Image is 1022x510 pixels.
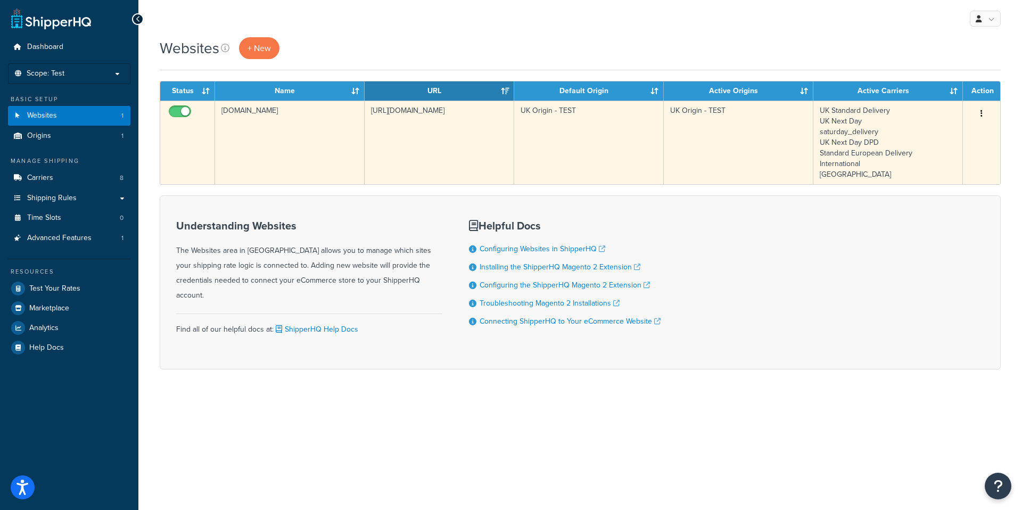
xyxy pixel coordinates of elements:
a: ShipperHQ Home [11,8,91,29]
span: Scope: Test [27,69,64,78]
span: Origins [27,131,51,141]
li: Carriers [8,168,130,188]
h3: Understanding Websites [176,220,442,232]
span: 1 [121,234,123,243]
div: Find all of our helpful docs at: [176,314,442,337]
h1: Websites [160,38,219,59]
span: Dashboard [27,43,63,52]
span: + New [248,42,271,54]
li: Time Slots [8,208,130,228]
th: Name: activate to sort column ascending [215,81,365,101]
span: 1 [121,111,123,120]
li: Origins [8,126,130,146]
a: Websites 1 [8,106,130,126]
a: Marketplace [8,299,130,318]
a: Configuring Websites in ShipperHQ [480,243,605,254]
li: Websites [8,106,130,126]
a: Installing the ShipperHQ Magento 2 Extension [480,261,640,273]
a: Connecting ShipperHQ to Your eCommerce Website [480,316,661,327]
a: Time Slots 0 [8,208,130,228]
a: Troubleshooting Magento 2 Installations [480,298,620,309]
a: + New [239,37,279,59]
th: Action [963,81,1000,101]
button: Open Resource Center [985,473,1011,499]
td: UK Origin - TEST [514,101,664,184]
span: Test Your Rates [29,284,80,293]
a: ShipperHQ Help Docs [274,324,358,335]
td: [DOMAIN_NAME] [215,101,365,184]
th: Active Carriers: activate to sort column ascending [813,81,963,101]
div: Resources [8,267,130,276]
a: Dashboard [8,37,130,57]
span: 8 [120,174,123,183]
div: Manage Shipping [8,157,130,166]
a: Shipping Rules [8,188,130,208]
a: Analytics [8,318,130,338]
td: UK Standard Delivery UK Next Day saturday_delivery UK Next Day DPD Standard European Delivery Int... [813,101,963,184]
span: Marketplace [29,304,69,313]
a: Configuring the ShipperHQ Magento 2 Extension [480,279,650,291]
div: Basic Setup [8,95,130,104]
th: Default Origin: activate to sort column ascending [514,81,664,101]
span: Analytics [29,324,59,333]
span: Websites [27,111,57,120]
th: Active Origins: activate to sort column ascending [664,81,813,101]
span: Carriers [27,174,53,183]
a: Origins 1 [8,126,130,146]
span: 0 [120,213,123,223]
div: The Websites area in [GEOGRAPHIC_DATA] allows you to manage which sites your shipping rate logic ... [176,220,442,303]
li: Advanced Features [8,228,130,248]
a: Carriers 8 [8,168,130,188]
span: Time Slots [27,213,61,223]
td: UK Origin - TEST [664,101,813,184]
span: Shipping Rules [27,194,77,203]
th: Status: activate to sort column ascending [160,81,215,101]
a: Test Your Rates [8,279,130,298]
a: Advanced Features 1 [8,228,130,248]
span: Help Docs [29,343,64,352]
span: Advanced Features [27,234,92,243]
th: URL: activate to sort column ascending [365,81,514,101]
h3: Helpful Docs [469,220,661,232]
a: Help Docs [8,338,130,357]
td: [URL][DOMAIN_NAME] [365,101,514,184]
span: 1 [121,131,123,141]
